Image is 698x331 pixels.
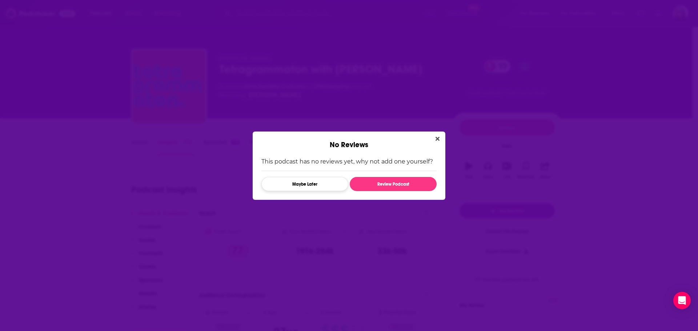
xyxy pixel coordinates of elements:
[673,292,691,309] div: Open Intercom Messenger
[433,134,442,144] button: Close
[253,132,445,149] div: No Reviews
[261,177,348,191] button: Maybe Later
[261,158,437,165] p: This podcast has no reviews yet, why not add one yourself?
[350,177,437,191] button: Review Podcast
